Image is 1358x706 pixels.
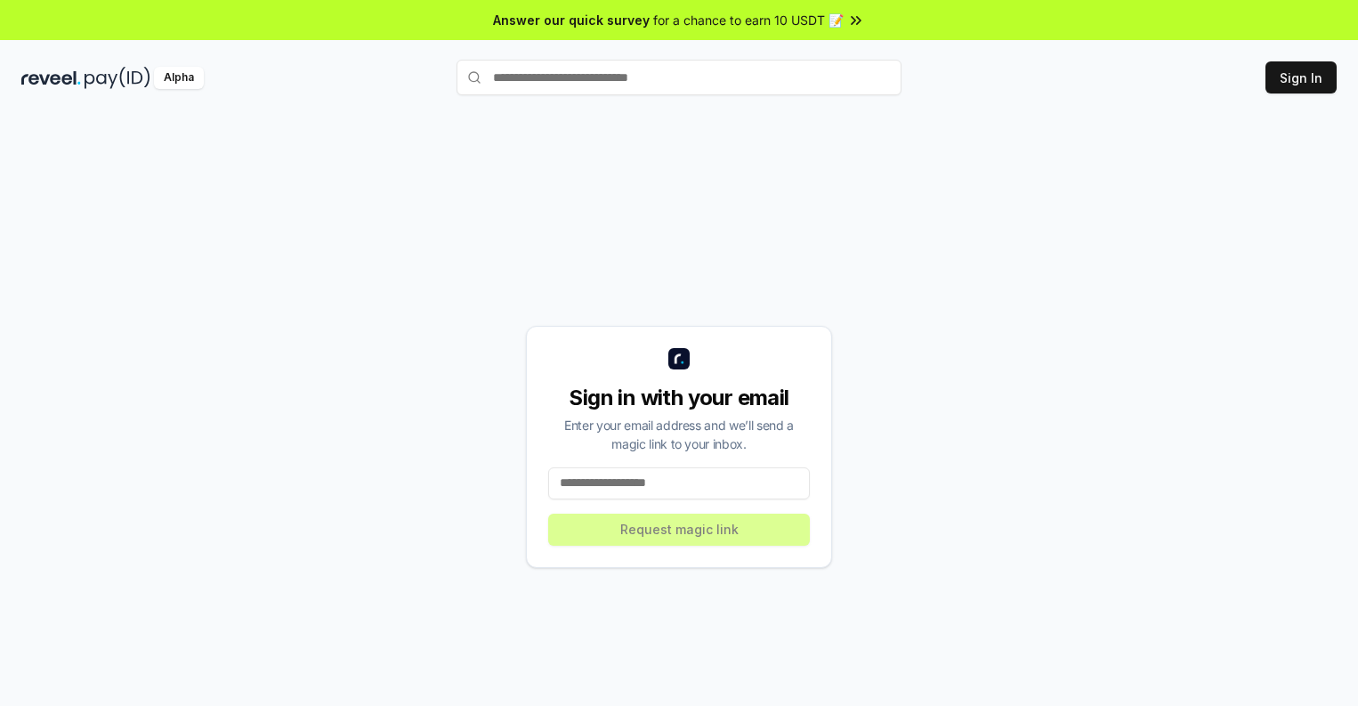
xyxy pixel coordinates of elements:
[1265,61,1337,93] button: Sign In
[21,67,81,89] img: reveel_dark
[85,67,150,89] img: pay_id
[493,11,650,29] span: Answer our quick survey
[548,384,810,412] div: Sign in with your email
[668,348,690,369] img: logo_small
[548,416,810,453] div: Enter your email address and we’ll send a magic link to your inbox.
[154,67,204,89] div: Alpha
[653,11,844,29] span: for a chance to earn 10 USDT 📝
